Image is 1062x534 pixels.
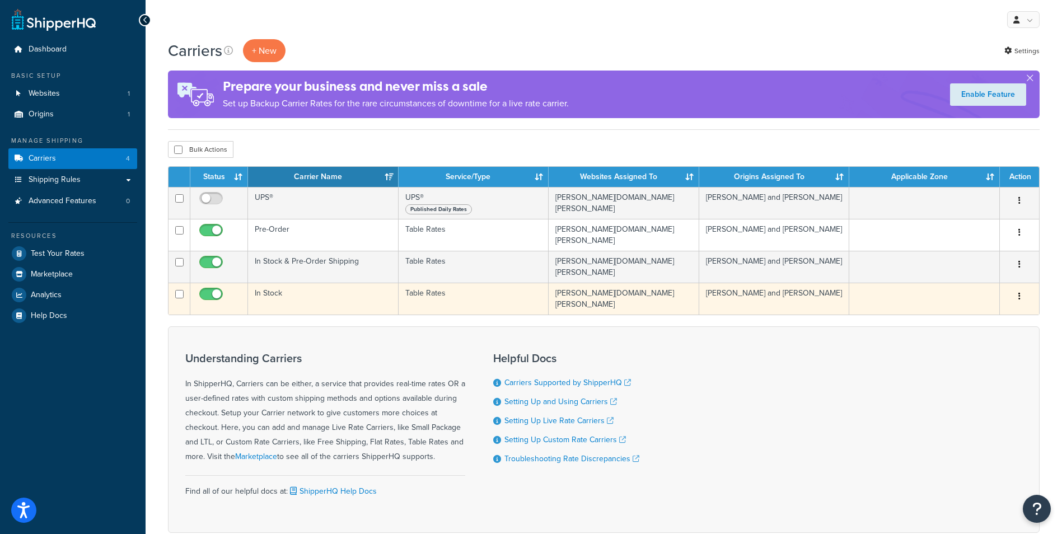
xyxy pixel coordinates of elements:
button: Bulk Actions [168,141,233,158]
button: Open Resource Center [1023,495,1051,523]
td: In Stock [248,283,399,315]
span: 4 [126,154,130,163]
a: ShipperHQ Help Docs [288,485,377,497]
h4: Prepare your business and never miss a sale [223,77,569,96]
span: Marketplace [31,270,73,279]
span: Websites [29,89,60,99]
td: [PERSON_NAME] and [PERSON_NAME] [699,187,850,219]
li: Origins [8,104,137,125]
th: Service/Type: activate to sort column ascending [399,167,549,187]
td: [PERSON_NAME][DOMAIN_NAME][PERSON_NAME] [549,187,699,219]
div: Resources [8,231,137,241]
a: Websites 1 [8,83,137,104]
div: Manage Shipping [8,136,137,146]
a: Shipping Rules [8,170,137,190]
a: Carriers Supported by ShipperHQ [504,377,631,388]
th: Status: activate to sort column ascending [190,167,248,187]
div: Basic Setup [8,71,137,81]
td: UPS® [399,187,549,219]
span: Help Docs [31,311,67,321]
a: Setting Up Live Rate Carriers [504,415,614,427]
a: Help Docs [8,306,137,326]
td: Pre-Order [248,219,399,251]
h1: Carriers [168,40,222,62]
td: [PERSON_NAME] and [PERSON_NAME] [699,251,850,283]
span: Advanced Features [29,196,96,206]
a: Enable Feature [950,83,1026,106]
a: Marketplace [235,451,277,462]
a: ShipperHQ Home [12,8,96,31]
li: Carriers [8,148,137,169]
span: Dashboard [29,45,67,54]
td: In Stock & Pre-Order Shipping [248,251,399,283]
a: Marketplace [8,264,137,284]
h3: Understanding Carriers [185,352,465,364]
td: Table Rates [399,283,549,315]
span: Published Daily Rates [405,204,472,214]
a: Settings [1004,43,1040,59]
td: [PERSON_NAME][DOMAIN_NAME][PERSON_NAME] [549,219,699,251]
td: [PERSON_NAME] and [PERSON_NAME] [699,219,850,251]
div: Find all of our helpful docs at: [185,475,465,499]
span: 1 [128,89,130,99]
span: 1 [128,110,130,119]
span: Carriers [29,154,56,163]
img: ad-rules-rateshop-fe6ec290ccb7230408bd80ed9643f0289d75e0ffd9eb532fc0e269fcd187b520.png [168,71,223,118]
a: Analytics [8,285,137,305]
li: Websites [8,83,137,104]
a: Origins 1 [8,104,137,125]
span: Origins [29,110,54,119]
td: [PERSON_NAME][DOMAIN_NAME][PERSON_NAME] [549,251,699,283]
a: Troubleshooting Rate Discrepancies [504,453,639,465]
a: Advanced Features 0 [8,191,137,212]
span: Test Your Rates [31,249,85,259]
td: Table Rates [399,219,549,251]
td: [PERSON_NAME] and [PERSON_NAME] [699,283,850,315]
span: Shipping Rules [29,175,81,185]
span: Analytics [31,291,62,300]
th: Action [1000,167,1039,187]
td: Table Rates [399,251,549,283]
p: Set up Backup Carrier Rates for the rare circumstances of downtime for a live rate carrier. [223,96,569,111]
a: Carriers 4 [8,148,137,169]
th: Websites Assigned To: activate to sort column ascending [549,167,699,187]
span: 0 [126,196,130,206]
div: In ShipperHQ, Carriers can be either, a service that provides real-time rates OR a user-defined r... [185,352,465,464]
a: Setting Up Custom Rate Carriers [504,434,626,446]
td: [PERSON_NAME][DOMAIN_NAME][PERSON_NAME] [549,283,699,315]
a: Test Your Rates [8,243,137,264]
td: UPS® [248,187,399,219]
h3: Helpful Docs [493,352,639,364]
th: Carrier Name: activate to sort column ascending [248,167,399,187]
th: Origins Assigned To: activate to sort column ascending [699,167,850,187]
a: Setting Up and Using Carriers [504,396,617,407]
th: Applicable Zone: activate to sort column ascending [849,167,1000,187]
a: Dashboard [8,39,137,60]
button: + New [243,39,286,62]
li: Advanced Features [8,191,137,212]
